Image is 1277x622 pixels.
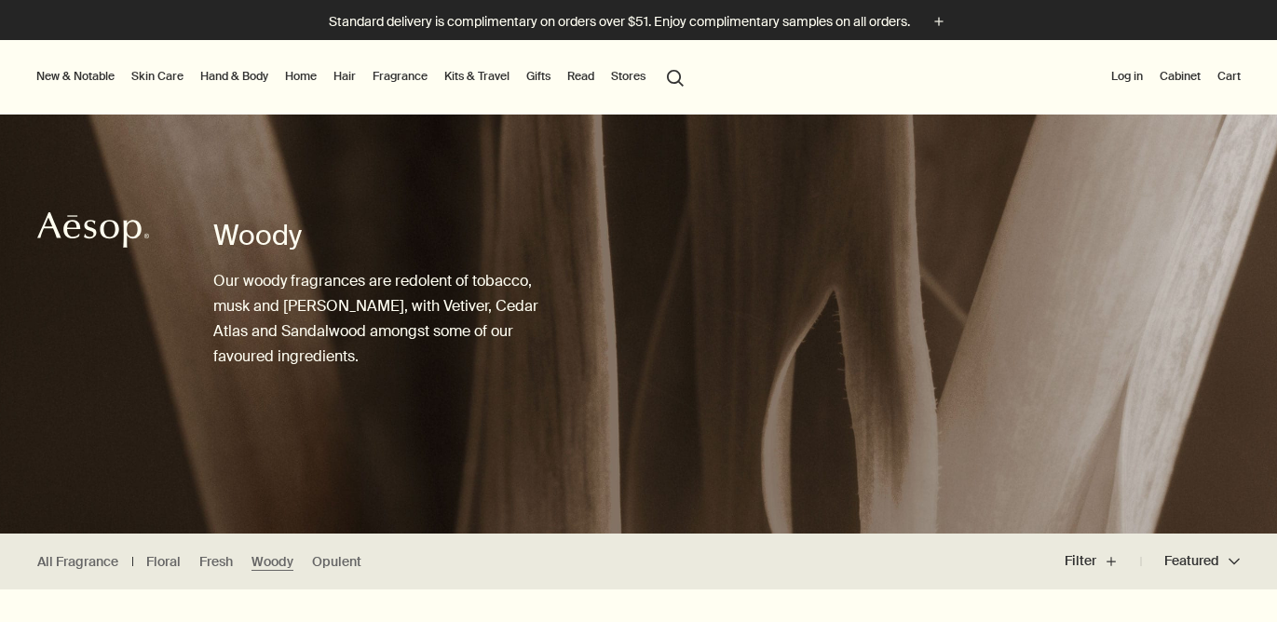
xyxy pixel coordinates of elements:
button: Featured [1141,539,1240,584]
a: Fresh [199,553,233,571]
a: Aesop [33,207,154,258]
button: Standard delivery is complimentary on orders over $51. Enjoy complimentary samples on all orders. [329,11,949,33]
button: Cart [1214,65,1244,88]
button: New & Notable [33,65,118,88]
a: Hair [330,65,360,88]
a: Floral [146,553,181,571]
a: Woody [251,553,293,571]
nav: supplementary [1107,40,1244,115]
h1: Woody [213,217,564,254]
button: Stores [607,65,649,88]
a: Home [281,65,320,88]
a: Gifts [523,65,554,88]
p: Our woody fragrances are redolent of tobacco, musk and [PERSON_NAME], with Vetiver, Cedar Atlas a... [213,268,564,370]
a: Opulent [312,553,361,571]
p: Standard delivery is complimentary on orders over $51. Enjoy complimentary samples on all orders. [329,12,910,32]
button: Log in [1107,65,1147,88]
button: Open search [659,59,692,94]
a: Fragrance [369,65,431,88]
a: All Fragrance [37,553,118,571]
a: Skin Care [128,65,187,88]
button: Filter [1065,539,1141,584]
a: Hand & Body [197,65,272,88]
svg: Aesop [37,211,149,249]
nav: primary [33,40,692,115]
a: Kits & Travel [441,65,513,88]
a: Read [564,65,598,88]
a: Cabinet [1156,65,1204,88]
